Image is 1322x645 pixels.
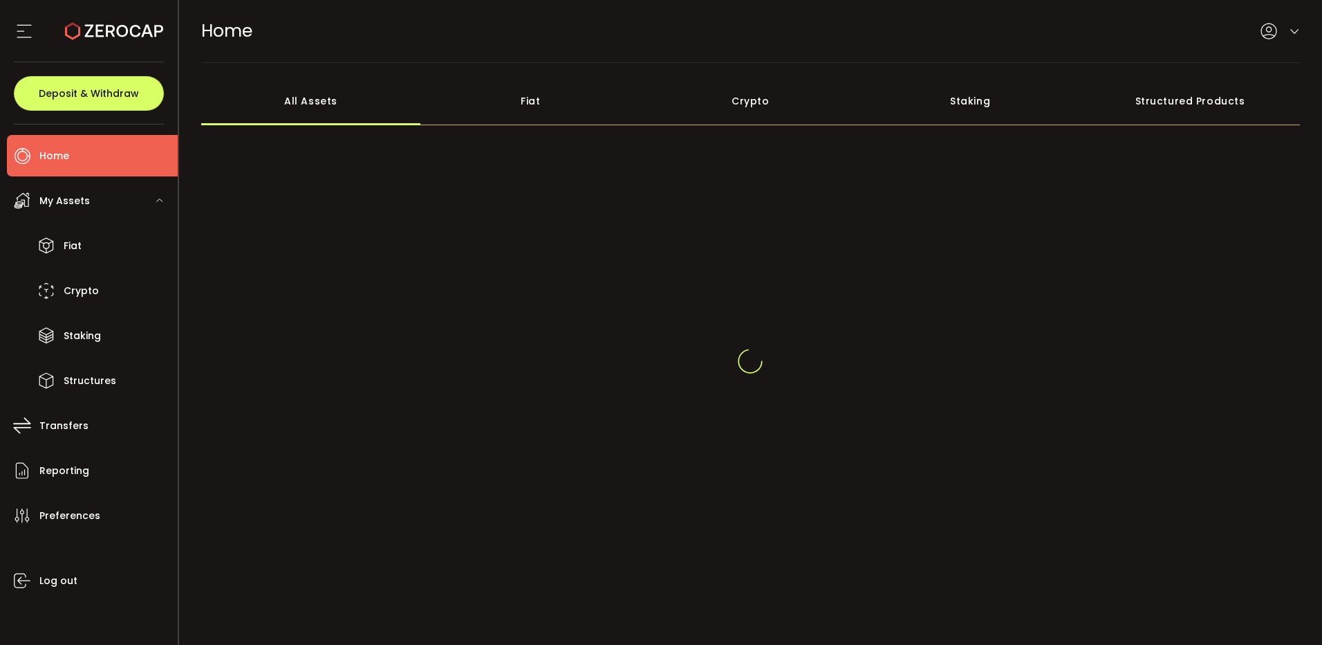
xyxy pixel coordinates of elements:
[860,77,1080,125] div: Staking
[64,326,101,346] span: Staking
[39,89,139,98] span: Deposit & Withdraw
[201,19,252,43] span: Home
[39,571,77,591] span: Log out
[201,77,421,125] div: All Assets
[64,371,116,391] span: Structures
[640,77,860,125] div: Crypto
[64,236,82,256] span: Fiat
[64,281,99,301] span: Crypto
[14,76,164,111] button: Deposit & Withdraw
[39,191,90,211] span: My Assets
[420,77,640,125] div: Fiat
[39,146,69,166] span: Home
[39,506,100,526] span: Preferences
[39,416,89,436] span: Transfers
[39,461,89,481] span: Reporting
[1080,77,1300,125] div: Structured Products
